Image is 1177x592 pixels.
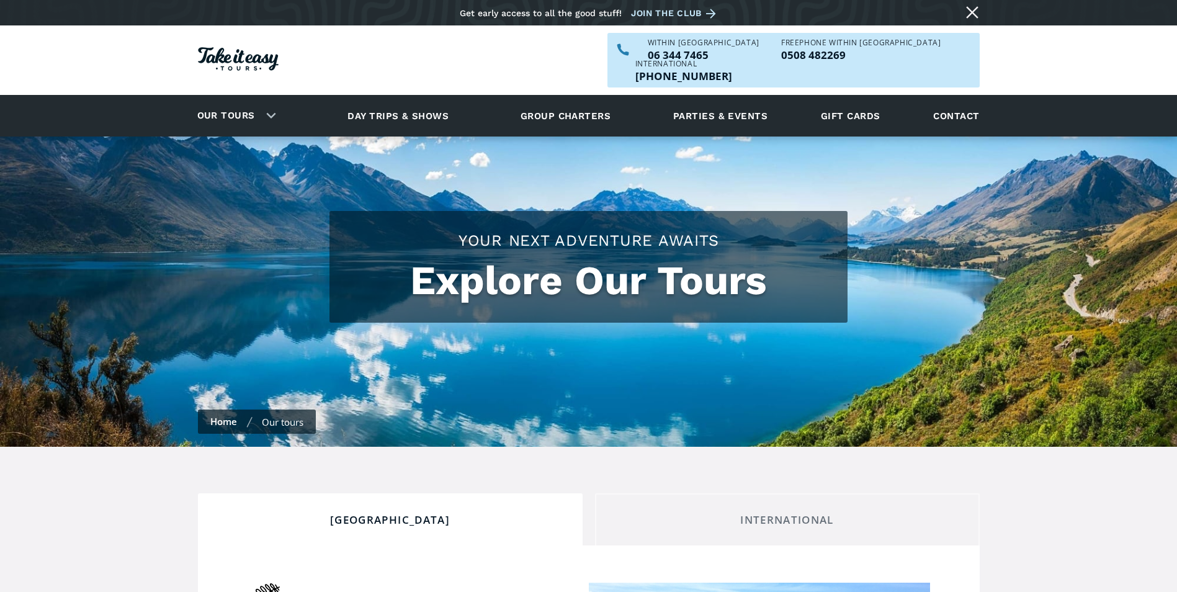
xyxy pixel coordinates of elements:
[667,99,774,133] a: Parties & events
[635,71,732,81] a: Call us outside of NZ on +6463447465
[648,39,759,47] div: WITHIN [GEOGRAPHIC_DATA]
[505,99,626,133] a: Group charters
[210,415,237,428] a: Home
[342,230,835,251] h2: Your Next Adventure Awaits
[781,50,941,60] p: 0508 482269
[606,513,969,527] div: International
[182,99,286,133] div: Our tours
[648,50,759,60] p: 06 344 7465
[208,513,572,527] div: [GEOGRAPHIC_DATA]
[460,8,622,18] div: Get early access to all the good stuff!
[962,2,982,22] a: Close message
[198,410,316,434] nav: breadcrumbs
[631,6,720,21] a: Join the club
[188,101,264,130] a: Our tours
[815,99,887,133] a: Gift cards
[781,50,941,60] a: Call us freephone within NZ on 0508482269
[198,47,279,71] img: Take it easy Tours logo
[781,39,941,47] div: Freephone WITHIN [GEOGRAPHIC_DATA]
[332,99,464,133] a: Day trips & shows
[262,416,303,428] div: Our tours
[198,41,279,80] a: Homepage
[635,60,732,68] div: International
[927,99,985,133] a: Contact
[648,50,759,60] a: Call us within NZ on 063447465
[342,258,835,304] h1: Explore Our Tours
[635,71,732,81] p: [PHONE_NUMBER]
